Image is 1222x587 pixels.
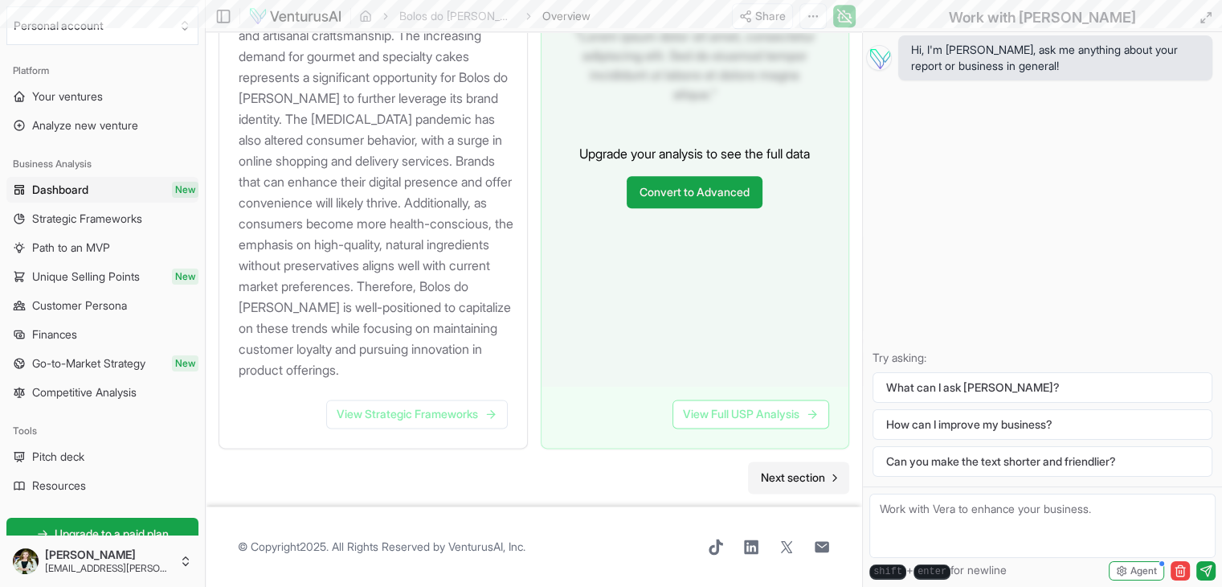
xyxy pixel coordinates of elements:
a: Convert to Advanced [627,176,762,208]
span: New [172,355,198,371]
kbd: shift [869,564,906,580]
img: Vera [866,45,892,71]
div: Tools [6,418,198,444]
a: Path to an MVP [6,235,198,261]
button: Can you make the text shorter and friendlier? [873,446,1212,477]
a: Pitch deck [6,444,198,470]
p: Upgrade your analysis to see the full data [579,144,810,163]
a: Go to next page [748,462,849,494]
button: Agent [1109,561,1164,581]
span: + for newline [869,562,1007,580]
a: Strategic Frameworks [6,206,198,232]
span: Upgrade to a paid plan [55,526,169,542]
span: Go-to-Market Strategy [32,355,145,371]
a: Resources [6,473,198,499]
span: Agent [1130,564,1157,577]
span: Unique Selling Points [32,269,140,285]
span: [EMAIL_ADDRESS][PERSON_NAME][DOMAIN_NAME] [45,562,173,575]
p: Try asking: [873,350,1212,366]
span: Dashboard [32,182,88,198]
a: View Full USP Analysis [672,400,829,429]
span: Resources [32,478,86,494]
button: [PERSON_NAME][EMAIL_ADDRESS][PERSON_NAME][DOMAIN_NAME] [6,542,198,581]
span: Competitive Analysis [32,384,137,400]
a: Competitive Analysis [6,380,198,405]
span: Finances [32,326,77,343]
button: What can I ask [PERSON_NAME]? [873,372,1212,403]
a: Finances [6,322,198,347]
span: Path to an MVP [32,240,110,256]
span: [PERSON_NAME] [45,548,173,562]
span: Your ventures [32,88,103,105]
span: Strategic Frameworks [32,211,142,227]
a: Go-to-Market StrategyNew [6,351,198,376]
a: Upgrade to a paid plan [6,518,198,550]
nav: pagination [748,462,849,494]
span: © Copyright 2025 . All Rights Reserved by . [238,539,525,555]
div: Business Analysis [6,151,198,177]
a: VenturusAI, Inc [448,540,523,553]
span: Customer Persona [32,298,127,314]
a: Analyze new venture [6,113,198,138]
span: New [172,269,198,285]
a: Your ventures [6,84,198,109]
a: Unique Selling PointsNew [6,264,198,289]
span: Analyze new venture [32,117,138,133]
a: Customer Persona [6,293,198,318]
span: Next section [761,470,825,486]
kbd: enter [913,564,950,580]
div: Platform [6,58,198,84]
img: ALV-UjXRXT629HqyXxenP5yUm6Tsc2cPnddUG4Y-noe7i2gXDsIQ5p1rsfG0Wov2yt7VxeN_UPlwsqm1B7ByaLpFrstk4he3C... [13,548,39,574]
span: New [172,182,198,198]
a: View Strategic Frameworks [326,400,508,429]
a: DashboardNew [6,177,198,203]
span: Pitch deck [32,449,84,465]
button: How can I improve my business? [873,409,1212,440]
span: Hi, I'm [PERSON_NAME], ask me anything about your report or business in general! [911,42,1200,74]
